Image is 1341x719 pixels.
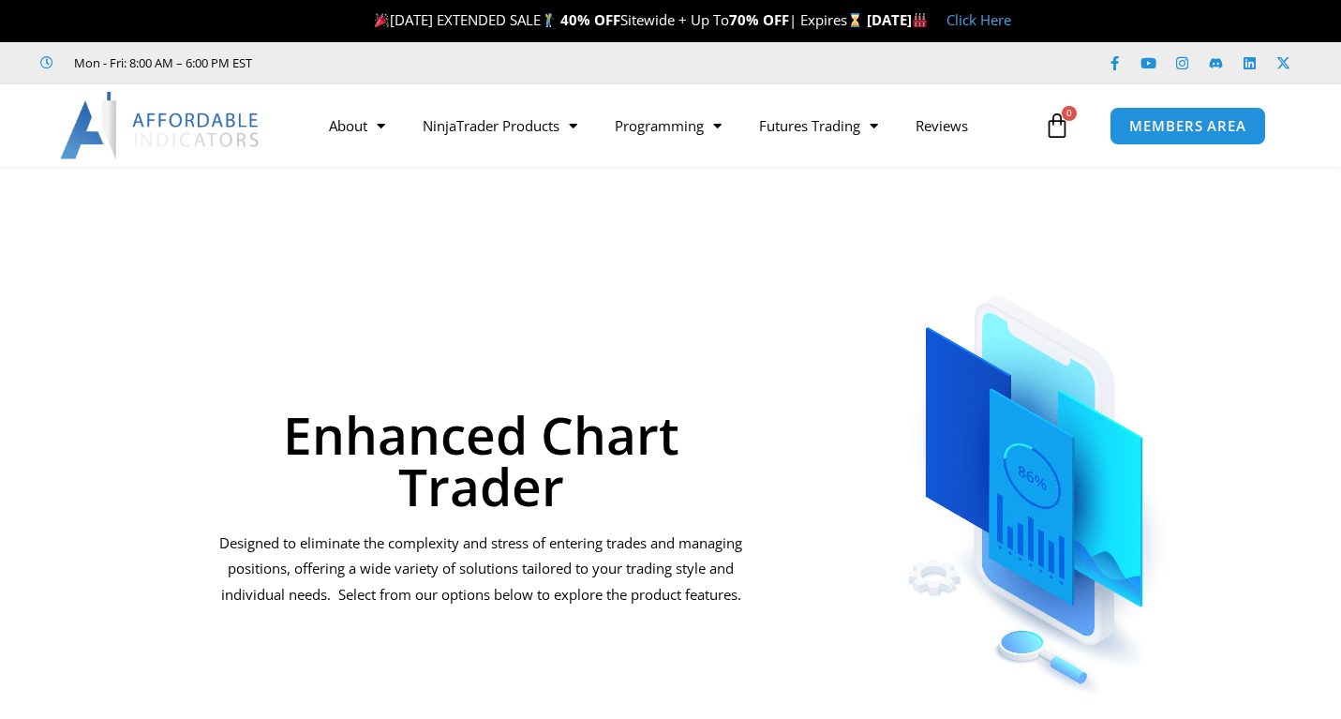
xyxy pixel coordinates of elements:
strong: [DATE] [867,10,928,29]
img: 🏭 [913,13,927,27]
span: 0 [1062,106,1077,121]
img: 🎉 [375,13,389,27]
a: About [310,104,404,147]
strong: 70% OFF [729,10,789,29]
span: MEMBERS AREA [1129,119,1246,133]
span: Mon - Fri: 8:00 AM – 6:00 PM EST [69,52,252,74]
h1: Enhanced Chart Trader [195,409,767,512]
img: LogoAI | Affordable Indicators – NinjaTrader [60,92,261,159]
a: Reviews [897,104,987,147]
a: 0 [1016,98,1098,153]
a: Click Here [946,10,1011,29]
a: MEMBERS AREA [1110,107,1266,145]
a: Futures Trading [740,104,897,147]
iframe: Customer reviews powered by Trustpilot [278,53,559,72]
p: Designed to eliminate the complexity and stress of entering trades and managing positions, offeri... [195,531,767,609]
img: ⌛ [848,13,862,27]
a: NinjaTrader Products [404,104,596,147]
img: ChartTrader | Affordable Indicators – NinjaTrader [847,251,1227,702]
a: Programming [596,104,740,147]
nav: Menu [310,104,1039,147]
img: 🏌️‍♂️ [542,13,556,27]
span: [DATE] EXTENDED SALE Sitewide + Up To | Expires [370,10,867,29]
strong: 40% OFF [560,10,620,29]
